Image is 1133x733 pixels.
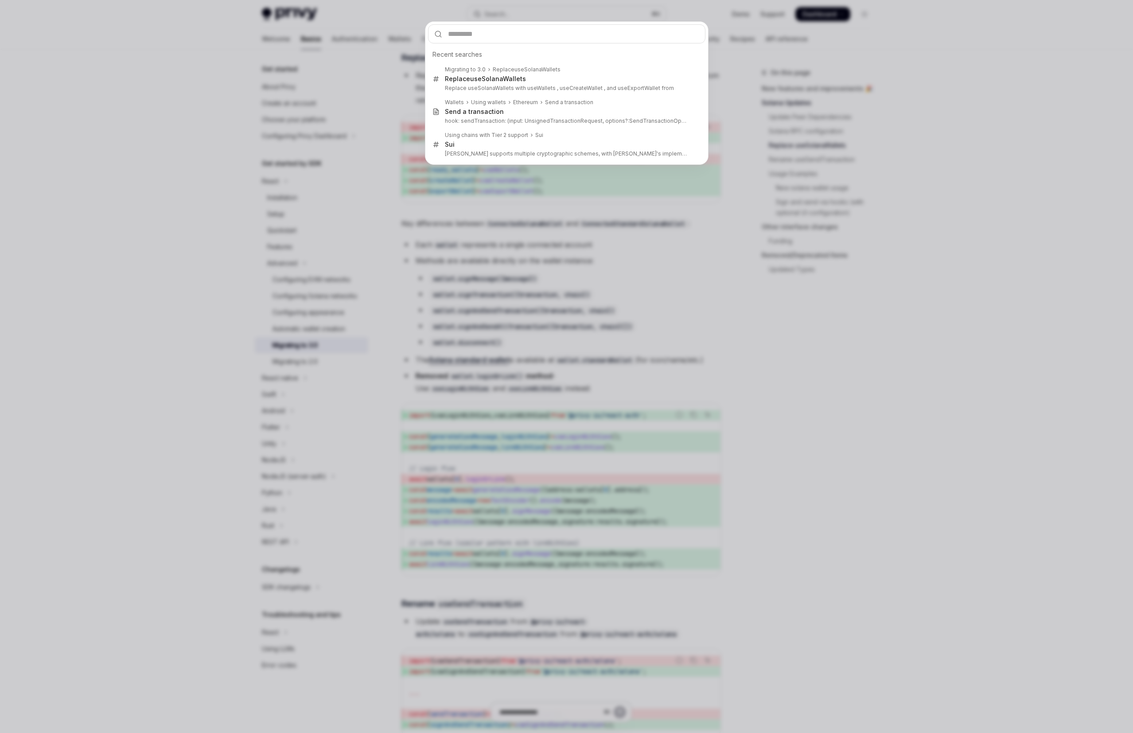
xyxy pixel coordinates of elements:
b: SendTransactionOptions [629,117,694,124]
b: Sui [445,140,455,148]
div: Ethereum [513,99,538,106]
span: Recent searches [432,50,482,59]
p: Replace useSolanaWallets with useWallets , useCreateWallet , and useExportWallet from [445,85,687,92]
b: useSolanaWallets [470,75,526,82]
b: Sui [535,132,543,138]
b: useSolanaWallets [514,66,561,73]
p: hook: sendTransaction: (input: UnsignedTransactionRequest, options?: [445,117,687,125]
div: Replace [445,75,526,83]
div: Wallets [445,99,464,106]
p: [PERSON_NAME] supports multiple cryptographic schemes, with [PERSON_NAME]'s implementation utiliz... [445,150,687,157]
div: Using chains with Tier 2 support [445,132,528,139]
div: Send a transaction [445,108,504,116]
div: Send a transaction [545,99,593,106]
div: Migrating to 3.0 [445,66,486,73]
div: Using wallets [471,99,506,106]
div: Replace [493,66,561,73]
